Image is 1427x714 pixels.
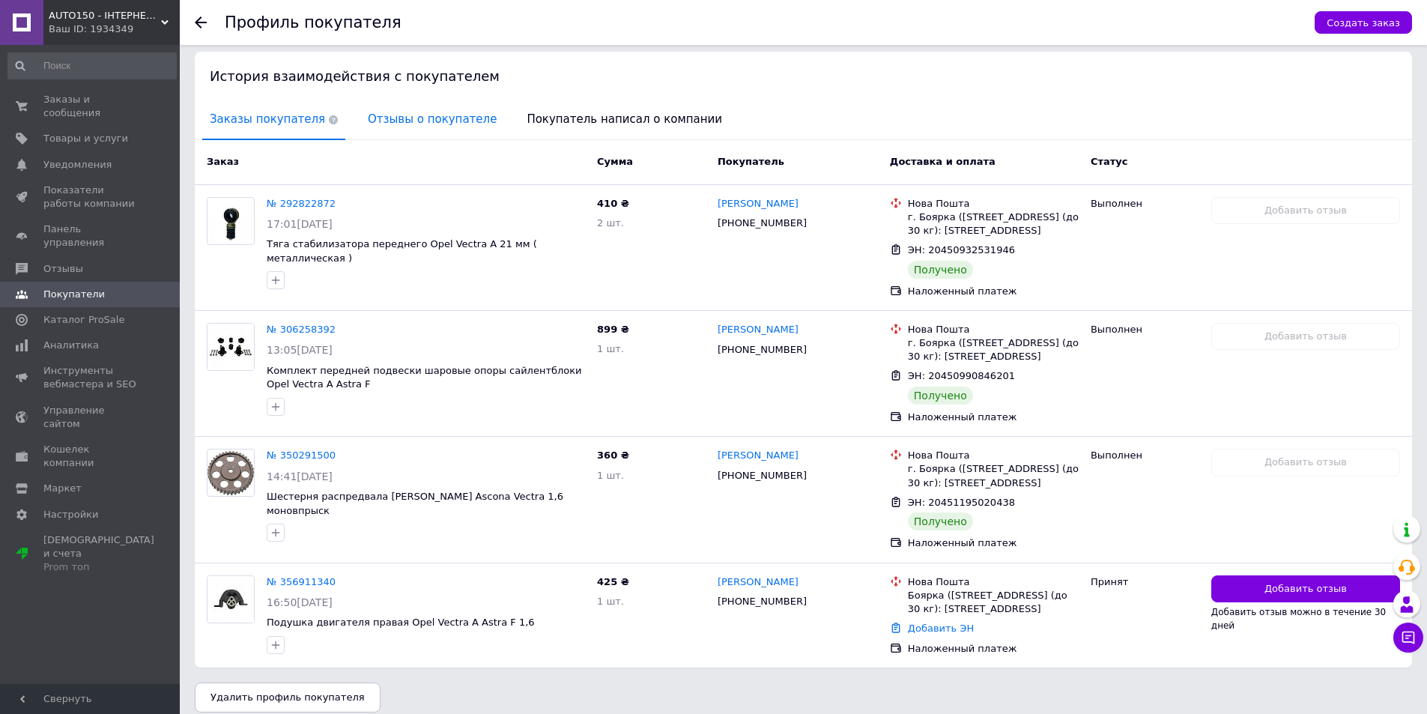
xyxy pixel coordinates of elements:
h1: Профиль покупателя [225,13,402,31]
span: Сумма [597,156,633,167]
span: 1 шт. [597,596,624,607]
span: Отзывы о покупателе [360,100,504,139]
img: Фото товару [207,451,254,495]
div: Prom топ [43,560,154,574]
span: [DEMOGRAPHIC_DATA] и счета [43,533,154,575]
span: Кошелек компании [43,443,139,470]
span: Покупатель написал о компании [519,100,730,139]
span: Уведомления [43,158,112,172]
span: Покупатель [718,156,784,167]
button: Удалить профиль покупателя [195,683,381,713]
a: № 306258392 [267,324,336,335]
a: Фото товару [207,197,255,245]
span: Аналитика [43,339,99,352]
img: Фото товару [207,324,254,370]
span: 1 шт. [597,470,624,481]
img: Фото товару [207,576,254,623]
span: Настройки [43,508,98,521]
span: Добавить отзыв можно в течение 30 дней [1211,607,1386,631]
a: Фото товару [207,449,255,497]
div: [PHONE_NUMBER] [715,592,810,611]
a: Подушка двигателя правая Opel Vectra A Astra F 1,6 [267,617,535,628]
div: Получено [908,387,973,405]
span: 425 ₴ [597,576,629,587]
span: Заказ [207,156,239,167]
div: Вернуться назад [195,16,207,28]
div: [PHONE_NUMBER] [715,214,810,233]
span: ЭН: 20450990846201 [908,370,1015,381]
span: 899 ₴ [597,324,629,335]
span: 360 ₴ [597,450,629,461]
button: Создать заказ [1315,11,1412,34]
a: № 350291500 [267,450,336,461]
span: Удалить профиль покупателя [210,692,365,703]
span: Заказы покупателя [202,100,345,139]
span: Отзывы [43,262,83,276]
span: 2 шт. [597,217,624,229]
div: Наложенный платеж [908,285,1079,298]
span: 17:01[DATE] [267,218,333,230]
a: Фото товару [207,575,255,623]
span: Заказы и сообщения [43,93,139,120]
a: [PERSON_NAME] [718,197,799,211]
div: Нова Пошта [908,449,1079,462]
a: Добавить ЭН [908,623,974,634]
img: Фото товару [210,198,252,244]
span: AUTO150 - ІНТЕРНЕТ МАГАЗИН АВТОЗАПЧАСТИН [49,9,161,22]
div: Нова Пошта [908,323,1079,336]
a: № 356911340 [267,576,336,587]
div: Нова Пошта [908,575,1079,589]
div: Наложенный платеж [908,536,1079,550]
button: Чат с покупателем [1393,623,1423,653]
span: Каталог ProSale [43,313,124,327]
a: [PERSON_NAME] [718,449,799,463]
a: Фото товару [207,323,255,371]
span: Доставка и оплата [890,156,996,167]
div: Получено [908,261,973,279]
div: Наложенный платеж [908,411,1079,424]
div: Принят [1091,575,1199,589]
div: Нова Пошта [908,197,1079,211]
a: № 292822872 [267,198,336,209]
span: История взаимодействия с покупателем [210,68,500,84]
span: Статус [1091,156,1128,167]
div: [PHONE_NUMBER] [715,340,810,360]
a: Шестерня распредвала [PERSON_NAME] Ascona Vectra 1,6 моновпрыск [267,491,563,516]
span: Показатели работы компании [43,184,139,211]
span: ЭН: 20450932531946 [908,244,1015,255]
span: Панель управления [43,223,139,249]
span: 16:50[DATE] [267,596,333,608]
a: [PERSON_NAME] [718,323,799,337]
div: Наложенный платеж [908,642,1079,656]
div: Ваш ID: 1934349 [49,22,180,36]
a: Комплект передней подвески шаровые опоры сайлентблоки Opel Vectra A Astra F [267,365,582,390]
span: Создать заказ [1327,17,1400,28]
div: г. Боярка ([STREET_ADDRESS] (до 30 кг): [STREET_ADDRESS] [908,336,1079,363]
span: 410 ₴ [597,198,629,209]
span: Инструменты вебмастера и SEO [43,364,139,391]
span: Товары и услуги [43,132,128,145]
div: Выполнен [1091,323,1199,336]
div: Получено [908,512,973,530]
input: Поиск [7,52,177,79]
span: 14:41[DATE] [267,471,333,482]
span: 13:05[DATE] [267,344,333,356]
div: Выполнен [1091,197,1199,211]
span: ЭН: 20451195020438 [908,497,1015,508]
button: Добавить отзыв [1211,575,1400,603]
div: [PHONE_NUMBER] [715,466,810,485]
div: Боярка ([STREET_ADDRESS] (до 30 кг): [STREET_ADDRESS] [908,589,1079,616]
div: Выполнен [1091,449,1199,462]
div: г. Боярка ([STREET_ADDRESS] (до 30 кг): [STREET_ADDRESS] [908,211,1079,238]
a: Тяга стабилизатора переднего Opel Vectra A 21 мм ( металлическая ) [267,238,537,264]
span: Управление сайтом [43,404,139,431]
span: 1 шт. [597,343,624,354]
a: [PERSON_NAME] [718,575,799,590]
span: Маркет [43,482,82,495]
div: г. Боярка ([STREET_ADDRESS] (до 30 кг): [STREET_ADDRESS] [908,462,1079,489]
span: Покупатели [43,288,105,301]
